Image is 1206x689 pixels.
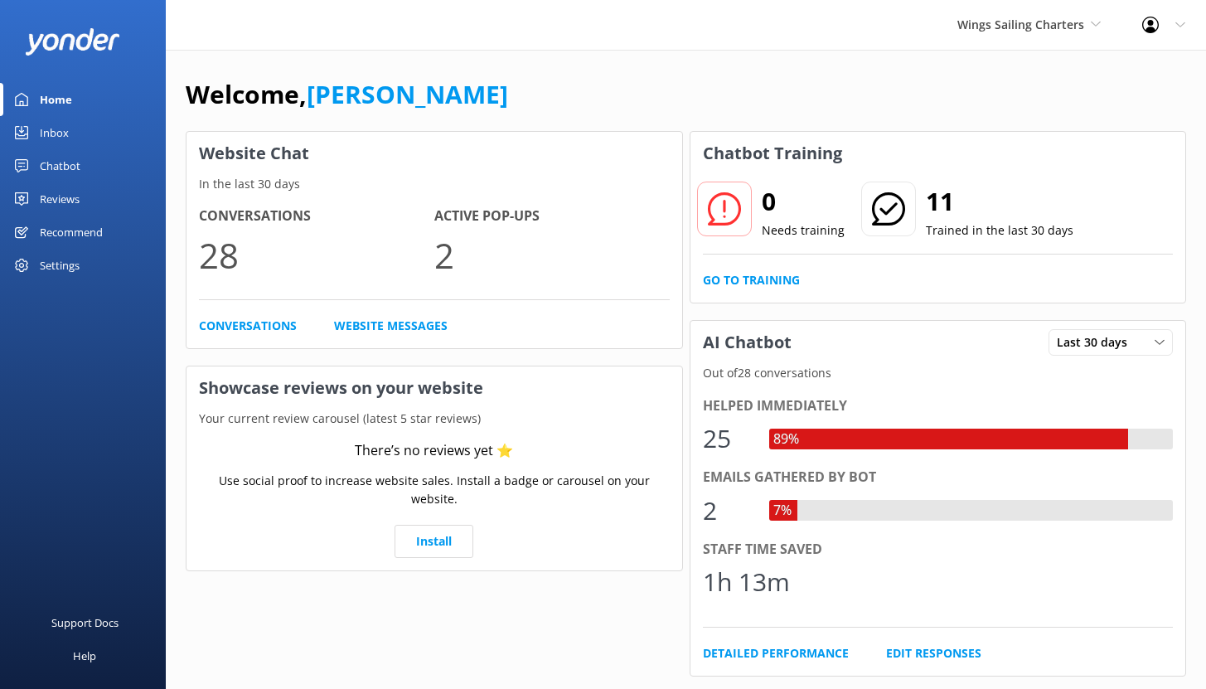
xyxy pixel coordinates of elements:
p: 28 [199,227,434,283]
div: Recommend [40,216,103,249]
div: Helped immediately [703,395,1174,417]
div: 89% [769,429,803,450]
div: Settings [40,249,80,282]
a: Website Messages [334,317,448,335]
p: Your current review carousel (latest 5 star reviews) [186,410,682,428]
a: Go to Training [703,271,800,289]
div: There’s no reviews yet ⭐ [355,440,513,462]
p: In the last 30 days [186,175,682,193]
p: Needs training [762,221,845,240]
p: Use social proof to increase website sales. Install a badge or carousel on your website. [199,472,670,509]
div: Emails gathered by bot [703,467,1174,488]
a: Detailed Performance [703,644,849,662]
div: Help [73,639,96,672]
h3: AI Chatbot [690,321,804,364]
h4: Active Pop-ups [434,206,670,227]
div: Support Docs [51,606,119,639]
a: Edit Responses [886,644,981,662]
p: 2 [434,227,670,283]
p: Trained in the last 30 days [926,221,1073,240]
h4: Conversations [199,206,434,227]
div: Inbox [40,116,69,149]
div: Home [40,83,72,116]
img: yonder-white-logo.png [25,28,120,56]
span: Last 30 days [1057,333,1137,352]
div: 25 [703,419,753,459]
h2: 0 [762,182,845,221]
h3: Showcase reviews on your website [186,366,682,410]
h3: Website Chat [186,132,682,175]
div: Chatbot [40,149,80,182]
div: Staff time saved [703,539,1174,560]
div: Reviews [40,182,80,216]
h3: Chatbot Training [690,132,855,175]
a: Install [395,525,473,558]
h2: 11 [926,182,1073,221]
a: [PERSON_NAME] [307,77,508,111]
h1: Welcome, [186,75,508,114]
div: 2 [703,491,753,531]
p: Out of 28 conversations [690,364,1186,382]
a: Conversations [199,317,297,335]
span: Wings Sailing Charters [957,17,1084,32]
div: 1h 13m [703,562,790,602]
div: 7% [769,500,796,522]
